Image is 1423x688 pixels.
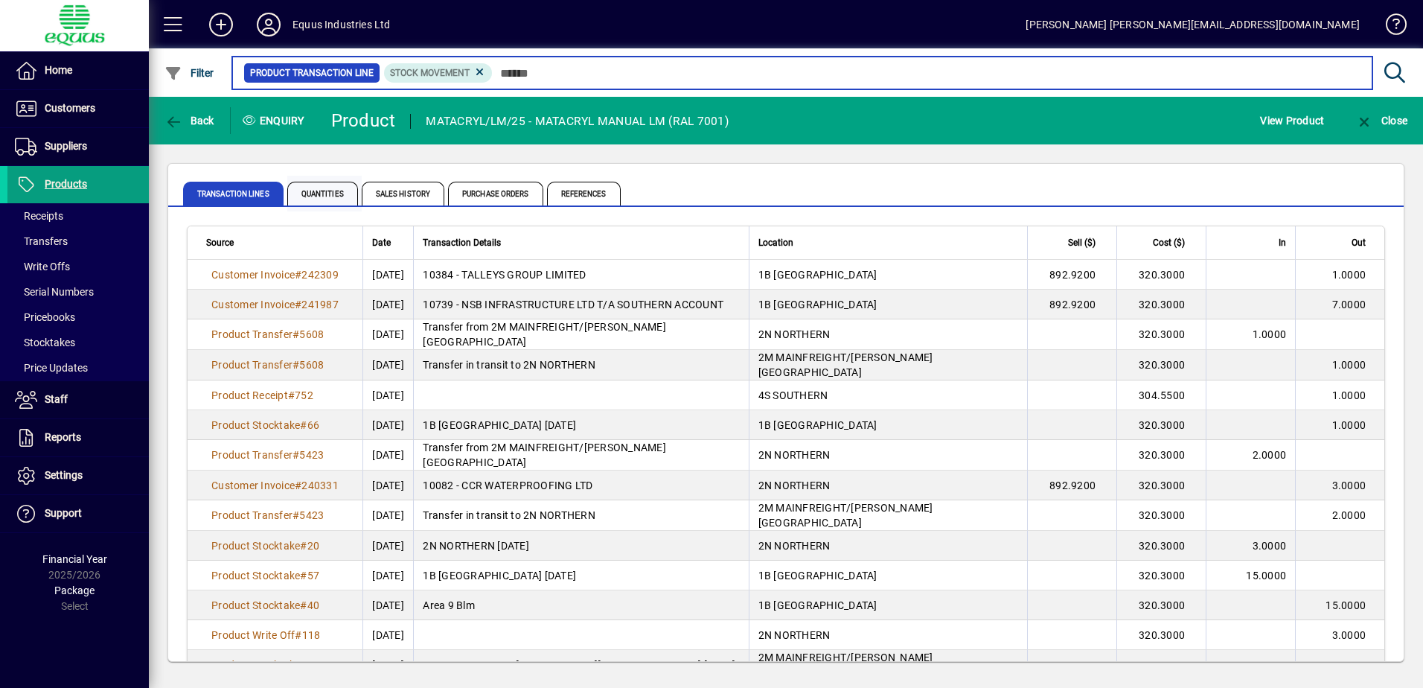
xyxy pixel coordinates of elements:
span: # [300,659,307,671]
button: Back [161,107,218,134]
span: Products [45,178,87,190]
td: 320.3000 [1116,531,1206,561]
span: 1B [GEOGRAPHIC_DATA] [758,570,877,582]
span: Source [206,235,234,251]
span: Financial Year [42,553,107,565]
span: 241987 [301,299,339,310]
span: Suppliers [45,140,87,152]
div: Sell ($) [1037,235,1109,251]
span: Staff [45,393,68,405]
app-page-header-button: Back [149,107,231,134]
span: # [300,599,307,611]
td: [DATE] [362,410,413,440]
a: Product Transfer#5608 [206,326,329,343]
span: # [292,328,299,340]
span: 5423 [299,449,324,461]
td: 1B [GEOGRAPHIC_DATA] [DATE] [413,561,748,590]
span: 242309 [301,269,339,281]
td: 320.3000 [1116,500,1206,531]
div: Equus Industries Ltd [292,13,391,36]
div: Location [758,235,1018,251]
span: Location [758,235,793,251]
a: Product Stocktake#66 [206,417,324,433]
span: 57 [307,570,320,582]
td: 304.5500 [1116,380,1206,410]
span: Sell ($) [1068,235,1096,251]
a: Customer Invoice#240331 [206,477,344,494]
td: 320.3000 [1116,440,1206,471]
span: In [1279,235,1286,251]
span: 2N NORTHERN [758,449,831,461]
td: 1B [GEOGRAPHIC_DATA] [DATE] [413,410,748,440]
span: Product Stocktake [211,419,300,431]
a: Price Updates [7,355,149,380]
td: 10384 - TALLEYS GROUP LIMITED [413,260,748,290]
td: Transfer in transit to 2N NORTHERN [413,350,748,380]
span: 2.0000 [1332,509,1366,521]
a: Product Stocktake#57 [206,567,324,584]
span: Transaction Details [423,235,501,251]
td: Transfer from 2M MAINFREIGHT/[PERSON_NAME] [GEOGRAPHIC_DATA] [413,440,748,471]
td: [DATE] [362,350,413,380]
span: Support [45,507,82,519]
span: 5608 [299,328,324,340]
span: 1.0000 [1253,328,1287,340]
span: # [295,299,301,310]
td: 2M MAINFREIGHT/[PERSON_NAME][GEOGRAPHIC_DATA] [DATE] [413,650,748,681]
span: Customer Invoice [211,299,295,310]
span: 2.0000 [1253,449,1287,461]
mat-chip: Product Transaction Type: Stock movement [384,63,493,83]
div: Date [372,235,404,251]
td: [DATE] [362,531,413,561]
a: Settings [7,457,149,494]
span: Back [164,115,214,127]
td: 892.9200 [1027,260,1116,290]
span: Transaction Lines [183,182,284,206]
span: 3.0000 [1332,480,1366,491]
span: # [292,359,299,371]
span: 1.0000 [1332,419,1366,431]
span: 3.0000 [1253,540,1287,552]
span: # [300,419,307,431]
span: 15.0000 [1246,570,1286,582]
span: Customers [45,102,95,114]
span: 22.0000 [1326,659,1366,671]
div: Product [331,109,396,133]
td: [DATE] [362,380,413,410]
a: Home [7,52,149,89]
span: 1.0000 [1332,359,1366,371]
td: 10739 - NSB INFRASTRUCTURE LTD T/A SOUTHERN ACCOUNT [413,290,748,319]
span: Product Transfer [211,449,292,461]
span: 7.0000 [1332,299,1366,310]
span: Purchase Orders [448,182,543,206]
span: # [288,389,295,401]
span: Close [1355,115,1407,127]
span: Product Transaction Line [250,66,374,80]
span: Stocktakes [15,337,75,348]
td: 320.3000 [1116,620,1206,650]
a: Product Stocktake#27 [206,657,324,673]
span: Product Transfer [211,328,292,340]
td: [DATE] [362,650,413,681]
a: Customer Invoice#241987 [206,296,344,313]
span: Customer Invoice [211,269,295,281]
span: Transfers [15,235,68,247]
a: Product Transfer#5608 [206,357,329,373]
td: 320.3000 [1116,260,1206,290]
span: 5608 [299,359,324,371]
a: Customers [7,90,149,127]
span: Quantities [287,182,358,206]
span: 1.0000 [1332,389,1366,401]
a: Product Stocktake#20 [206,538,324,554]
span: # [295,269,301,281]
button: Close [1352,107,1411,134]
span: 1.0000 [1332,269,1366,281]
td: 10082 - CCR WATERPROOFING LTD [413,471,748,500]
span: Pricebooks [15,311,75,323]
span: Customer Invoice [211,480,295,491]
td: [DATE] [362,260,413,290]
a: Product Receipt#752 [206,387,319,404]
span: 118 [302,629,321,641]
a: Serial Numbers [7,279,149,305]
span: 15.0000 [1326,599,1366,611]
